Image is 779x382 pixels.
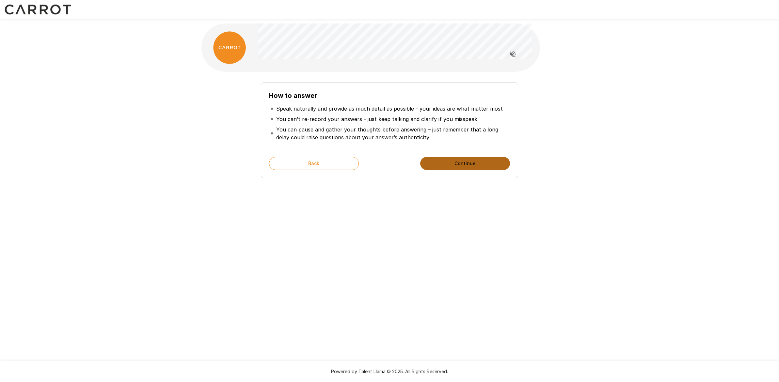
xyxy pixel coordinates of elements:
[276,105,503,113] p: Speak naturally and provide as much detail as possible - your ideas are what matter most
[213,31,246,64] img: carrot_logo.png
[8,368,771,375] p: Powered by Talent Llama © 2025. All Rights Reserved.
[276,126,509,141] p: You can pause and gather your thoughts before answering – just remember that a long delay could r...
[269,92,317,99] b: How to answer
[276,115,477,123] p: You can’t re-record your answers - just keep talking and clarify if you misspeak
[420,157,510,170] button: Continue
[269,157,359,170] button: Back
[506,48,519,61] button: Read questions aloud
